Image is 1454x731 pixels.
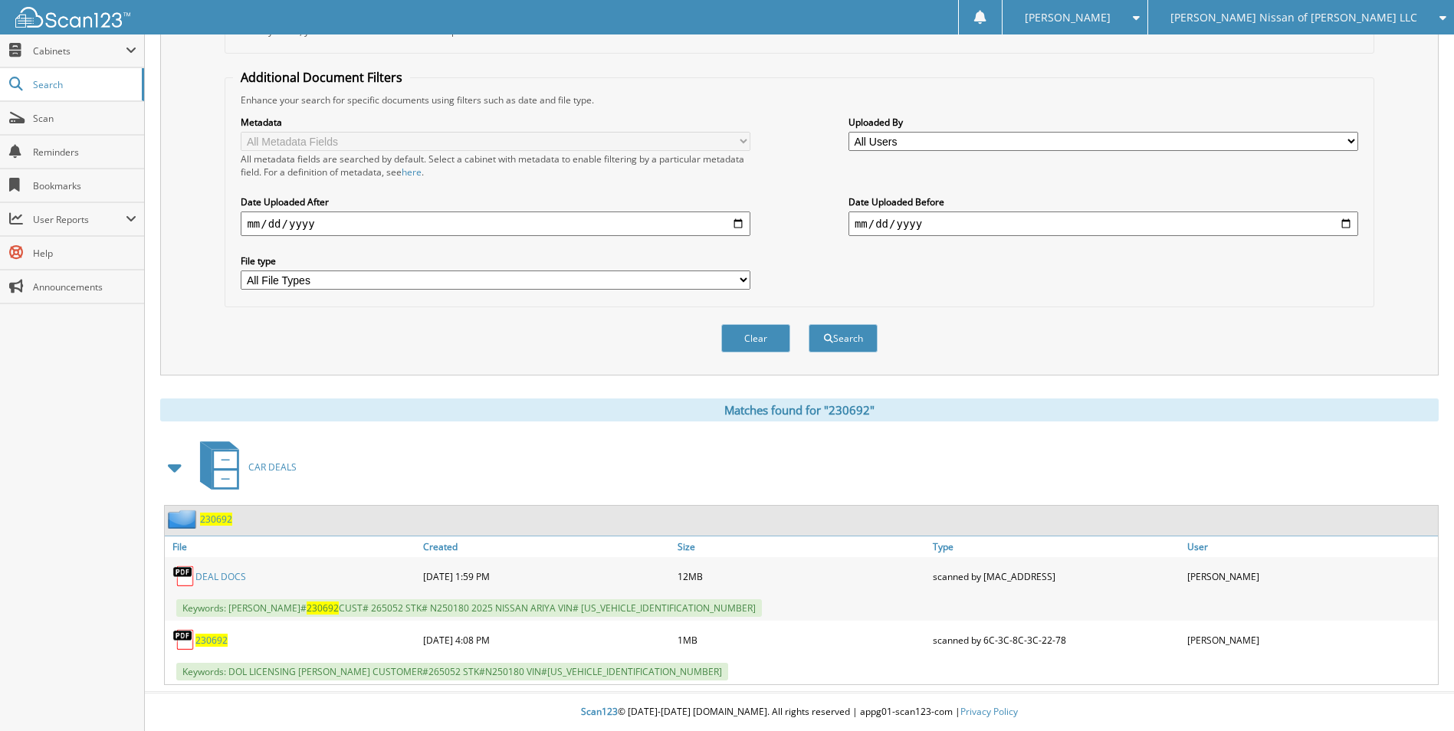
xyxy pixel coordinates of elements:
span: Scan123 [581,705,618,718]
legend: Additional Document Filters [233,69,410,86]
iframe: Chat Widget [1377,657,1454,731]
span: Keywords: DOL LICENSING [PERSON_NAME] CUSTOMER#265052 STK#N250180 VIN#[US_VEHICLE_IDENTIFICATION_... [176,663,728,680]
img: PDF.png [172,628,195,651]
span: Scan [33,112,136,125]
a: CAR DEALS [191,437,297,497]
label: Uploaded By [848,116,1358,129]
span: Cabinets [33,44,126,57]
a: Size [674,536,928,557]
button: Search [809,324,878,352]
a: DEAL DOCS [195,570,246,583]
img: folder2.png [168,510,200,529]
a: 230692 [195,634,228,647]
a: 230692 [200,513,232,526]
div: Enhance your search for specific documents using filters such as date and file type. [233,93,1365,107]
div: [PERSON_NAME] [1183,624,1438,655]
input: start [241,211,750,236]
label: Metadata [241,116,750,129]
div: 1MB [674,624,928,655]
div: [DATE] 1:59 PM [419,561,674,592]
label: File type [241,254,750,267]
div: [DATE] 4:08 PM [419,624,674,655]
span: Bookmarks [33,179,136,192]
div: 12MB [674,561,928,592]
span: Announcements [33,280,136,293]
span: Search [33,78,134,91]
span: Reminders [33,146,136,159]
img: PDF.png [172,565,195,588]
div: scanned by 6C-3C-8C-3C-22-78 [929,624,1183,655]
span: User Reports [33,213,126,226]
span: [PERSON_NAME] Nissan of [PERSON_NAME] LLC [1170,13,1417,22]
img: scan123-logo-white.svg [15,7,130,28]
div: All metadata fields are searched by default. Select a cabinet with metadata to enable filtering b... [241,152,750,179]
a: Created [419,536,674,557]
div: Matches found for "230692" [160,398,1439,421]
span: [PERSON_NAME] [1025,13,1111,22]
label: Date Uploaded After [241,195,750,208]
span: 230692 [307,602,339,615]
div: [PERSON_NAME] [1183,561,1438,592]
a: File [165,536,419,557]
a: Type [929,536,1183,557]
a: here [402,166,422,179]
span: Help [33,247,136,260]
span: CAR DEALS [248,461,297,474]
a: Privacy Policy [960,705,1018,718]
a: User [1183,536,1438,557]
label: Date Uploaded Before [848,195,1358,208]
div: scanned by [MAC_ADDRESS] [929,561,1183,592]
input: end [848,211,1358,236]
button: Clear [721,324,790,352]
span: Keywords: [PERSON_NAME]# CUST# 265052 STK# N250180 2025 NISSAN ARIYA VIN# [US_VEHICLE_IDENTIFICAT... [176,599,762,617]
div: © [DATE]-[DATE] [DOMAIN_NAME]. All rights reserved | appg01-scan123-com | [145,693,1454,731]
